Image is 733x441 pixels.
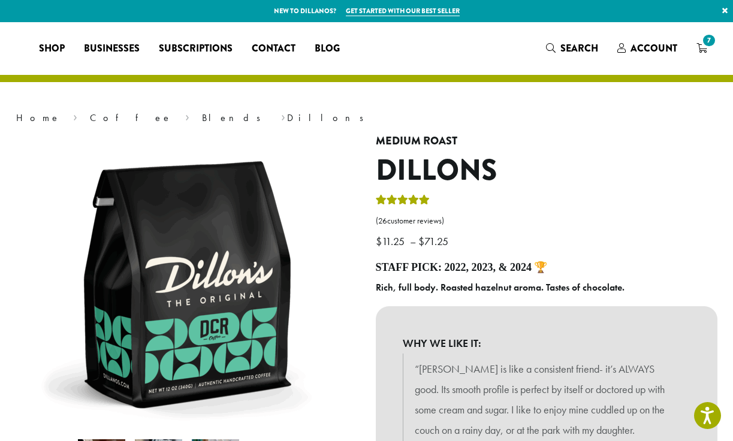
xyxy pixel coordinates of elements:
[202,111,269,124] a: Blends
[418,234,424,248] span: $
[159,41,233,56] span: Subscriptions
[315,41,340,56] span: Blog
[536,38,608,58] a: Search
[415,359,678,440] p: “[PERSON_NAME] is like a consistent friend- it’s ALWAYS good. Its smooth profile is perfect by it...
[252,41,295,56] span: Contact
[84,41,140,56] span: Businesses
[376,234,408,248] bdi: 11.25
[29,39,74,58] a: Shop
[16,111,61,124] a: Home
[378,216,387,226] span: 26
[376,281,625,294] b: Rich, full body. Roasted hazelnut aroma. Tastes of chocolate.
[281,107,285,125] span: ›
[631,41,677,55] span: Account
[376,193,430,211] div: Rated 5.00 out of 5
[403,333,690,354] b: WHY WE LIKE IT:
[376,261,717,274] h4: Staff Pick: 2022, 2023, & 2024 🏆
[346,6,460,16] a: Get started with our best seller
[376,153,717,188] h1: Dillons
[90,111,172,124] a: Coffee
[185,107,189,125] span: ›
[560,41,598,55] span: Search
[410,234,416,248] span: –
[376,215,717,227] a: (26customer reviews)
[376,135,717,148] h4: Medium Roast
[376,234,382,248] span: $
[418,234,451,248] bdi: 71.25
[16,111,717,125] nav: Breadcrumb
[701,32,717,49] span: 7
[73,107,77,125] span: ›
[39,41,65,56] span: Shop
